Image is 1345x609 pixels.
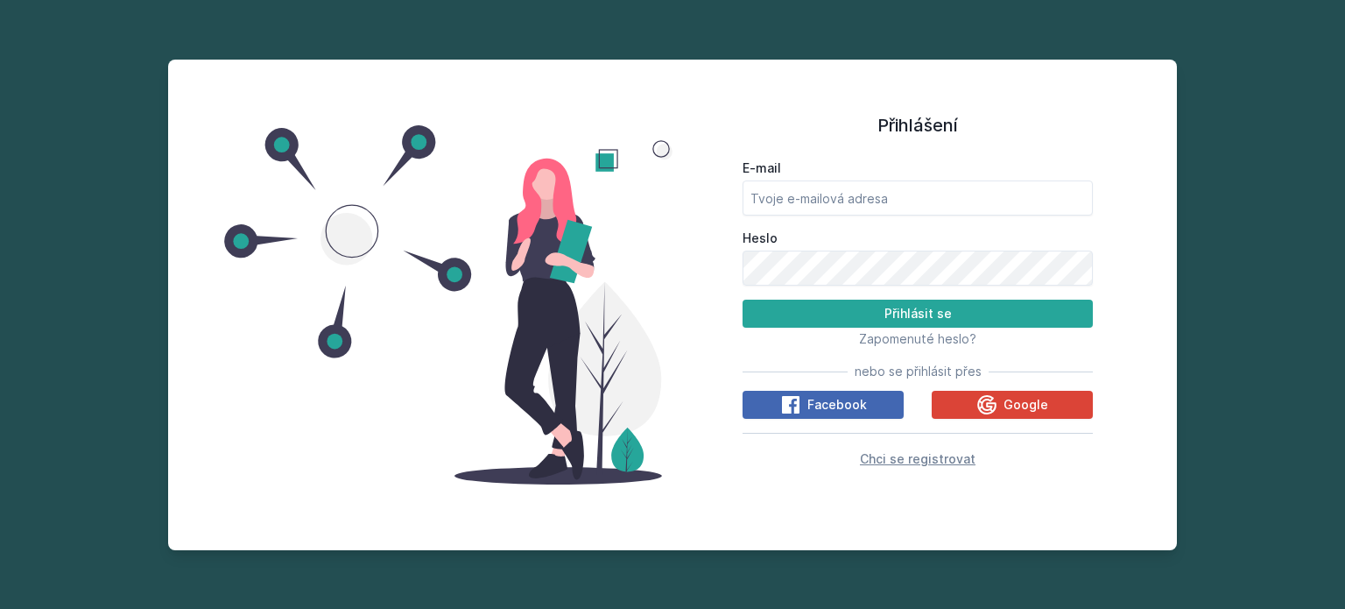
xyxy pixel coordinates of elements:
button: Chci se registrovat [860,448,975,469]
button: Google [932,391,1093,419]
h1: Přihlášení [743,112,1093,138]
span: Facebook [807,396,867,414]
button: Facebook [743,391,904,419]
span: Zapomenuté heslo? [859,331,976,346]
span: nebo se přihlásit přes [855,363,982,380]
span: Google [1003,396,1048,414]
label: E-mail [743,159,1093,177]
button: Přihlásit se [743,300,1093,328]
label: Heslo [743,230,1093,247]
span: Chci se registrovat [860,451,975,466]
input: Tvoje e-mailová adresa [743,181,1093,216]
